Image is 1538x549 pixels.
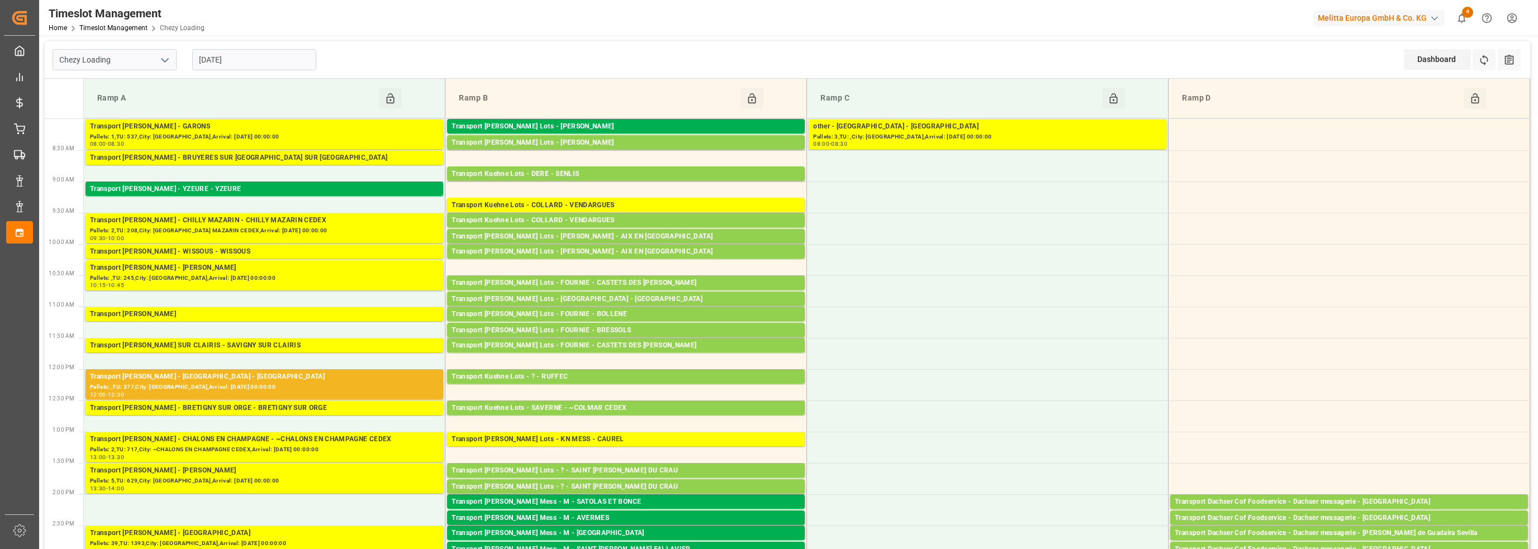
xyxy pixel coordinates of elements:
[452,242,800,252] div: Pallets: ,TU: 65,City: [GEOGRAPHIC_DATA],Arrival: [DATE] 00:00:00
[452,169,800,180] div: Transport Kuehne Lots - DERE - SENLIS
[90,246,439,257] div: Transport [PERSON_NAME] - WISSOUS - WISSOUS
[452,351,800,361] div: Pallets: ,TU: 168,City: CASTETS DES [PERSON_NAME],Arrival: [DATE] 00:00:00
[452,246,800,257] div: Transport [PERSON_NAME] Lots - [PERSON_NAME] - AIX EN [GEOGRAPHIC_DATA]
[452,137,800,149] div: Transport [PERSON_NAME] Lots - [PERSON_NAME]
[108,486,124,491] div: 14:00
[452,231,800,242] div: Transport [PERSON_NAME] Lots - [PERSON_NAME] - AIX EN [GEOGRAPHIC_DATA]
[90,141,106,146] div: 08:00
[452,305,800,314] div: Pallets: 1,TU: 174,City: [GEOGRAPHIC_DATA],Arrival: [DATE] 00:00:00
[90,528,439,539] div: Transport [PERSON_NAME] - [GEOGRAPHIC_DATA]
[1313,10,1445,26] div: Melitta Europa GmbH & Co. KG
[452,493,800,502] div: Pallets: 2,TU: 671,City: [GEOGRAPHIC_DATA][PERSON_NAME],Arrival: [DATE] 00:00:00
[93,88,379,109] div: Ramp A
[1175,539,1523,548] div: Pallets: ,TU: 74,City: [GEOGRAPHIC_DATA] [GEOGRAPHIC_DATA],Arrival: [DATE] 00:00:00
[1178,88,1464,109] div: Ramp D
[452,371,800,383] div: Transport Kuehne Lots - ? - RUFFEC
[108,392,124,397] div: 12:30
[813,121,1162,132] div: other - [GEOGRAPHIC_DATA] - [GEOGRAPHIC_DATA]
[452,180,800,189] div: Pallets: ,TU: 285,City: [GEOGRAPHIC_DATA],Arrival: [DATE] 00:00:00
[452,132,800,142] div: Pallets: 31,TU: 512,City: CARQUEFOU,Arrival: [DATE] 00:00:00
[831,141,847,146] div: 08:30
[90,274,439,283] div: Pallets: ,TU: 245,City: [GEOGRAPHIC_DATA],Arrival: [DATE] 00:00:00
[452,278,800,289] div: Transport [PERSON_NAME] Lots - FOURNIE - CASTETS DES [PERSON_NAME]
[452,383,800,392] div: Pallets: 2,TU: 1039,City: RUFFEC,Arrival: [DATE] 00:00:00
[108,455,124,460] div: 13:30
[49,270,74,276] span: 10:30 AM
[452,121,800,132] div: Transport [PERSON_NAME] Lots - [PERSON_NAME]
[108,141,124,146] div: 08:30
[90,215,439,226] div: Transport [PERSON_NAME] - CHILLY MAZARIN - CHILLY MAZARIN CEDEX
[53,49,177,70] input: Type to search/select
[452,340,800,351] div: Transport [PERSON_NAME] Lots - FOURNIE - CASTETS DES [PERSON_NAME]
[49,239,74,245] span: 10:00 AM
[90,445,439,455] div: Pallets: 2,TU: 717,City: ~CHALONS EN CHAMPAGNE CEDEX,Arrival: [DATE] 00:00:00
[90,351,439,361] div: Pallets: 1,TU: 30,City: [GEOGRAPHIC_DATA],Arrival: [DATE] 00:00:00
[49,395,74,402] span: 12:30 PM
[53,458,74,464] span: 1:30 PM
[90,121,439,132] div: Transport [PERSON_NAME] - GARONS
[106,455,108,460] div: -
[106,392,108,397] div: -
[1474,6,1499,31] button: Help Center
[106,236,108,241] div: -
[452,211,800,221] div: Pallets: 16,TU: 192,City: [GEOGRAPHIC_DATA],Arrival: [DATE] 00:00:00
[452,403,800,414] div: Transport Kuehne Lots - SAVERNE - ~COLMAR CEDEX
[816,88,1102,109] div: Ramp C
[90,486,106,491] div: 13:30
[452,226,800,236] div: Pallets: 14,TU: 544,City: [GEOGRAPHIC_DATA],Arrival: [DATE] 00:00:00
[452,476,800,486] div: Pallets: 3,TU: 716,City: [GEOGRAPHIC_DATA][PERSON_NAME],Arrival: [DATE] 00:00:00
[452,257,800,267] div: Pallets: ,TU: 20,City: [GEOGRAPHIC_DATA],Arrival: [DATE] 00:00:00
[452,528,800,539] div: Transport [PERSON_NAME] Mess - M - [GEOGRAPHIC_DATA]
[106,283,108,288] div: -
[90,262,439,274] div: Transport [PERSON_NAME] - [PERSON_NAME]
[90,320,439,330] div: Pallets: ,TU: 127,City: [GEOGRAPHIC_DATA],Arrival: [DATE] 00:00:00
[49,5,205,22] div: Timeslot Management
[79,24,148,32] a: Timeslot Management
[813,141,829,146] div: 08:00
[53,427,74,433] span: 1:00 PM
[452,200,800,211] div: Transport Kuehne Lots - COLLARD - VENDARGUES
[90,539,439,548] div: Pallets: 39,TU: 1393,City: [GEOGRAPHIC_DATA],Arrival: [DATE] 00:00:00
[106,486,108,491] div: -
[1449,6,1474,31] button: show 4 new notifications
[452,325,800,336] div: Transport [PERSON_NAME] Lots - FOURNIE - BRESSOLS
[106,141,108,146] div: -
[452,465,800,476] div: Transport [PERSON_NAME] Lots - ? - SAINT [PERSON_NAME] DU CRAU
[90,403,439,414] div: Transport [PERSON_NAME] - BRETIGNY SUR ORGE - BRETIGNY SUR ORGE
[108,236,124,241] div: 10:00
[1313,7,1449,28] button: Melitta Europa GmbH & Co. KG
[454,88,740,109] div: Ramp B
[49,333,74,339] span: 11:30 AM
[90,340,439,351] div: Transport [PERSON_NAME] SUR CLAIRIS - SAVIGNY SUR CLAIRIS
[452,434,800,445] div: Transport [PERSON_NAME] Lots - KN MESS - CAUREL
[1175,497,1523,508] div: Transport Dachser Cof Foodservice - Dachser messagerie - [GEOGRAPHIC_DATA]
[452,309,800,320] div: Transport [PERSON_NAME] Lots - FOURNIE - BOLLENE
[90,476,439,486] div: Pallets: 5,TU: 629,City: [GEOGRAPHIC_DATA],Arrival: [DATE] 00:00:00
[49,302,74,308] span: 11:00 AM
[90,392,106,397] div: 12:00
[49,364,74,370] span: 12:00 PM
[90,152,439,164] div: Transport [PERSON_NAME] - BRUYERES SUR [GEOGRAPHIC_DATA] SUR [GEOGRAPHIC_DATA]
[53,176,74,183] span: 9:00 AM
[452,414,800,423] div: Pallets: 5,TU: 538,City: ~COLMAR CEDEX,Arrival: [DATE] 00:00:00
[90,226,439,236] div: Pallets: 2,TU: 208,City: [GEOGRAPHIC_DATA] MAZARIN CEDEX,Arrival: [DATE] 00:00:00
[829,141,831,146] div: -
[90,184,439,195] div: Transport [PERSON_NAME] - YZEURE - YZEURE
[452,539,800,548] div: Pallets: ,TU: 12,City: [GEOGRAPHIC_DATA],Arrival: [DATE] 00:00:00
[1175,528,1523,539] div: Transport Dachser Cof Foodservice - Dachser messagerie - [PERSON_NAME] de Guadaira Sevilla
[90,257,439,267] div: Pallets: 5,TU: ,City: WISSOUS,Arrival: [DATE] 00:00:00
[90,371,439,383] div: Transport [PERSON_NAME] - [GEOGRAPHIC_DATA] - [GEOGRAPHIC_DATA]
[53,489,74,495] span: 2:00 PM
[452,149,800,158] div: Pallets: ,TU: 116,City: [GEOGRAPHIC_DATA],Arrival: [DATE] 00:00:00
[452,513,800,524] div: Transport [PERSON_NAME] Mess - M - AVERMES
[1404,49,1471,70] div: Dashboard
[452,320,800,330] div: Pallets: 2,TU: ,City: BOLLENE,Arrival: [DATE] 00:00:00
[90,309,439,320] div: Transport [PERSON_NAME]
[452,508,800,517] div: Pallets: ,TU: 8,City: SATOLAS ET BONCE,Arrival: [DATE] 00:00:00
[90,132,439,142] div: Pallets: 1,TU: 537,City: [GEOGRAPHIC_DATA],Arrival: [DATE] 00:00:00
[452,336,800,346] div: Pallets: 1,TU: 84,City: BRESSOLS,Arrival: [DATE] 00:00:00
[53,145,74,151] span: 8:30 AM
[452,481,800,493] div: Transport [PERSON_NAME] Lots - ? - SAINT [PERSON_NAME] DU CRAU
[452,445,800,455] div: Pallets: 1,TU: 244,City: [GEOGRAPHIC_DATA],Arrival: [DATE] 00:00:00
[90,383,439,392] div: Pallets: ,TU: 377,City: [GEOGRAPHIC_DATA],Arrival: [DATE] 00:00:00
